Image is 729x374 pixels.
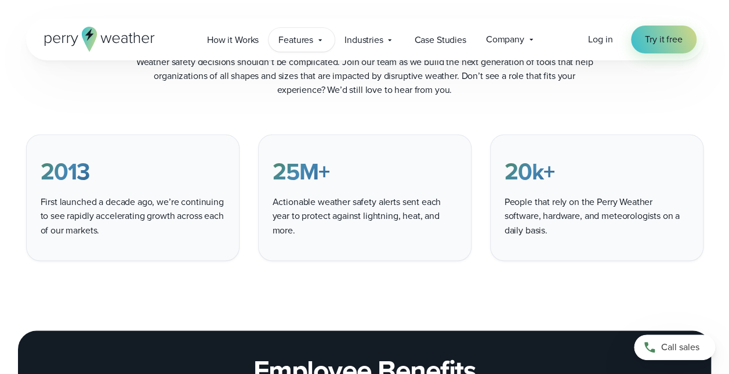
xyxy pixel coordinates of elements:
[41,195,225,237] p: First launched a decade ago, we’re continuing to see rapidly accelerating growth across each of o...
[588,33,612,46] a: Log in
[278,33,313,47] span: Features
[634,335,715,360] a: Call sales
[505,154,554,189] strong: 20k+
[414,33,466,47] span: Case Studies
[205,13,524,46] h2: Help us break new ground.
[631,26,696,53] a: Try it free
[661,340,699,354] span: Call sales
[344,33,383,47] span: Industries
[273,154,329,189] strong: 25M+
[207,33,259,47] span: How it Works
[404,28,476,52] a: Case Studies
[41,154,89,189] strong: 2013
[273,195,457,237] p: Actionable weather safety alerts sent each year to protect against lightning, heat, and more.
[505,195,689,237] p: People that rely on the Perry Weather software, hardware, and meteorologists on a daily basis.
[197,28,269,52] a: How it Works
[133,55,597,97] p: Weather safety decisions shouldn’t be complicated. Join our team as we build the next generation ...
[645,33,682,46] span: Try it free
[486,33,524,46] span: Company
